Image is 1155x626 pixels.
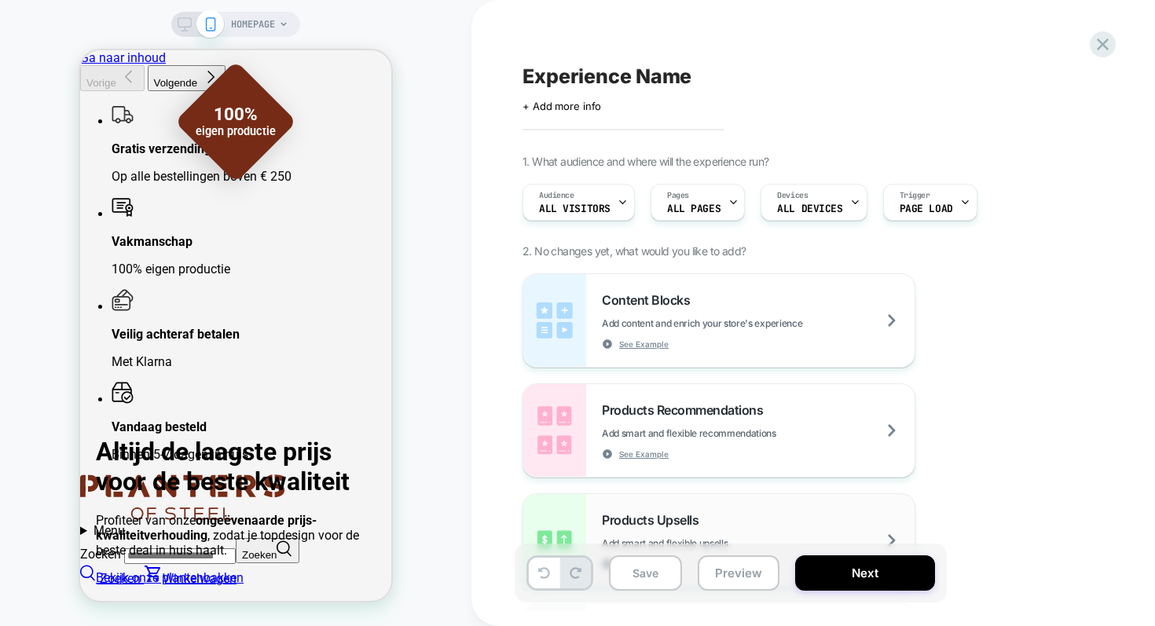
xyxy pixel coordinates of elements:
span: 1. What audience and where will the experience run? [522,155,768,168]
span: Pages [667,190,689,201]
span: + Add more info [522,100,601,112]
span: Menu [13,473,45,488]
strong: Vakmanschap [31,184,112,199]
span: Audience [539,190,574,201]
span: See Example [619,448,669,459]
span: Add smart and flexible upsells [602,537,806,549]
p: Profiteer van onze , zodat je topdesign voor de beste deal in huis haalt. [16,463,295,507]
a: 10% korting op alles [94,10,217,133]
span: Vorige [6,27,36,38]
span: Products Upsells [602,512,706,528]
span: Experience Name [522,64,691,88]
span: Products Recommendations [602,402,771,418]
span: See Example [619,339,669,350]
span: Volgende [74,27,118,38]
span: 100% [134,55,178,72]
span: HOMEPAGE [231,12,275,37]
span: Trigger [900,190,930,201]
button: Save [609,555,682,591]
h1: Altijd de laagste prijs voor de beste kwaliteit [16,386,295,446]
span: Content Blocks [602,292,698,308]
span: Add smart and flexible recommendations [602,427,855,439]
span: ALL DEVICES [777,203,842,214]
p: Met Klarna [31,304,311,319]
strong: Veilig achteraf betalen [31,276,159,291]
span: ALL PAGES [667,203,720,214]
span: eigen productie [115,75,196,88]
span: All Visitors [539,203,610,214]
strong: Gratis verzending [31,91,131,106]
p: Op alle bestellingen boven € 250 [31,119,311,134]
button: Next [795,555,935,591]
button: Volgende [68,15,145,41]
strong: ongeëvenaarde prijs-kwaliteitverhouding [16,463,236,492]
span: Devices [777,190,808,201]
span: Add content and enrich your store's experience [602,317,881,329]
p: 100% eigen productie [31,211,311,226]
span: Page Load [900,203,953,214]
span: 2. No changes yet, what would you like to add? [522,244,746,258]
button: Preview [698,555,779,591]
a: Bekijk onze plantenbakken [16,520,163,535]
